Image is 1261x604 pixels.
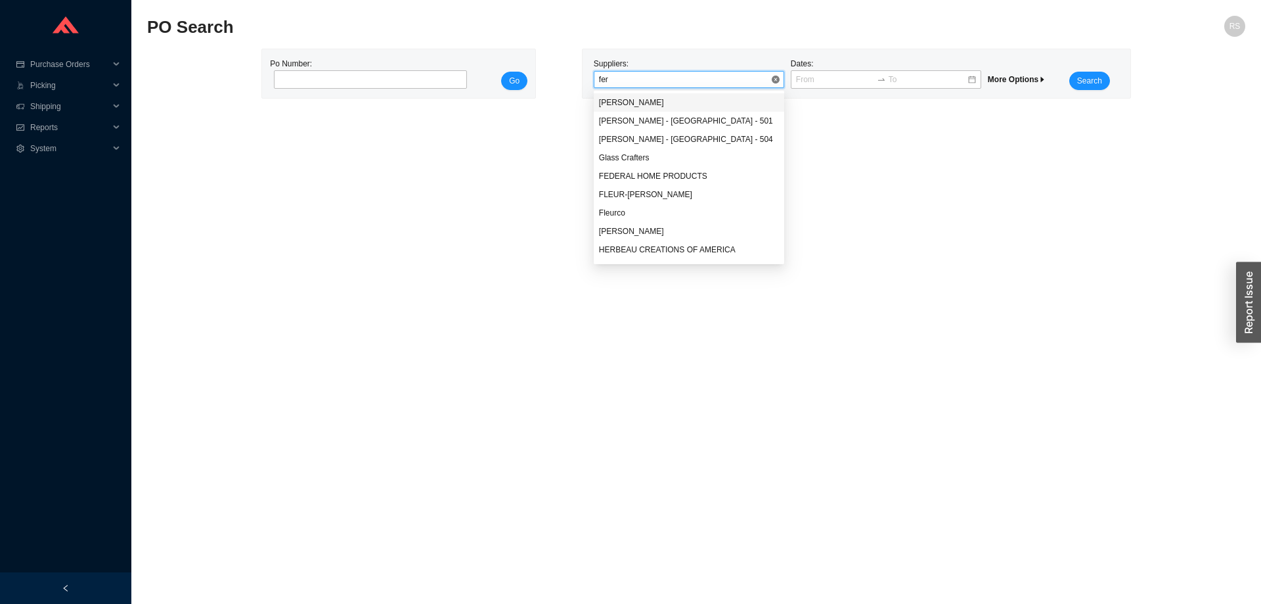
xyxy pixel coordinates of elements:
[1038,76,1046,83] span: caret-right
[599,244,779,256] div: HERBEAU CREATIONS OF AMERICA
[599,97,779,108] div: [PERSON_NAME]
[30,117,109,138] span: Reports
[147,16,971,39] h2: PO Search
[594,149,784,167] div: Glass Crafters
[889,73,967,86] input: To
[787,57,984,90] div: Dates:
[509,74,520,87] span: Go
[594,241,784,259] div: HERBEAU CREATIONS OF AMERICA
[16,124,25,131] span: fund
[877,75,886,84] span: to
[30,96,109,117] span: Shipping
[1077,74,1102,87] span: Search
[988,75,1046,84] span: More Options
[16,145,25,152] span: setting
[501,72,527,90] button: Go
[16,60,25,68] span: credit-card
[594,112,784,130] div: Ferguson - Lakewood - 501
[877,75,886,84] span: swap-right
[30,54,109,75] span: Purchase Orders
[594,185,784,204] div: FLEUR-DE-LIS
[594,130,784,149] div: Ferguson - Middletown - 504
[599,133,779,145] div: [PERSON_NAME] - [GEOGRAPHIC_DATA] - 504
[796,73,874,86] input: From
[594,93,784,112] div: Ferguson
[599,189,779,200] div: FLEUR-[PERSON_NAME]
[594,259,784,277] div: MAYFLOWER
[1069,72,1110,90] button: Search
[599,170,779,182] div: FEDERAL HOME PRODUCTS
[599,152,779,164] div: Glass Crafters
[599,115,779,127] div: [PERSON_NAME] - [GEOGRAPHIC_DATA] - 501
[1229,16,1241,37] span: RS
[62,584,70,592] span: left
[30,75,109,96] span: Picking
[594,204,784,222] div: Fleurco
[590,57,787,90] div: Suppliers:
[594,222,784,241] div: Foster
[599,207,779,219] div: Fleurco
[772,76,780,83] span: close-circle
[594,167,784,185] div: FEDERAL HOME PRODUCTS
[30,138,109,159] span: System
[599,225,779,237] div: [PERSON_NAME]
[270,57,463,90] div: Po Number:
